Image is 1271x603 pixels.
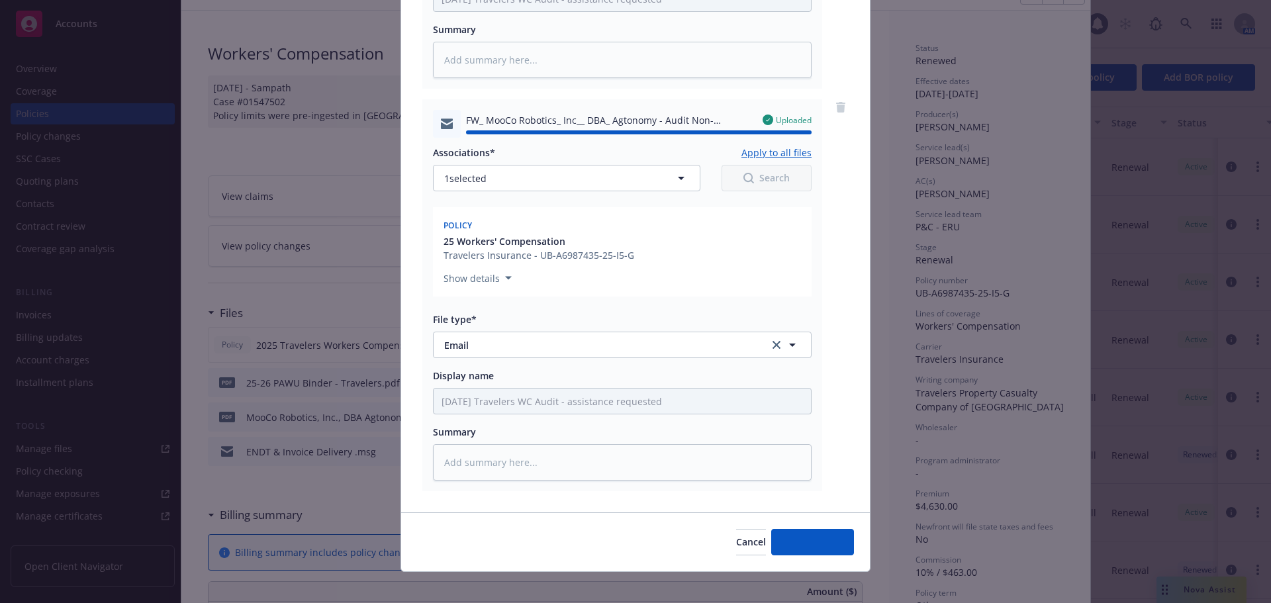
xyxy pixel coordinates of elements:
span: Email [444,338,751,352]
span: Summary [433,426,476,438]
button: Emailclear selection [433,332,812,358]
span: Display name [433,369,494,382]
input: Add display name here... [434,389,811,414]
a: clear selection [769,337,784,353]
